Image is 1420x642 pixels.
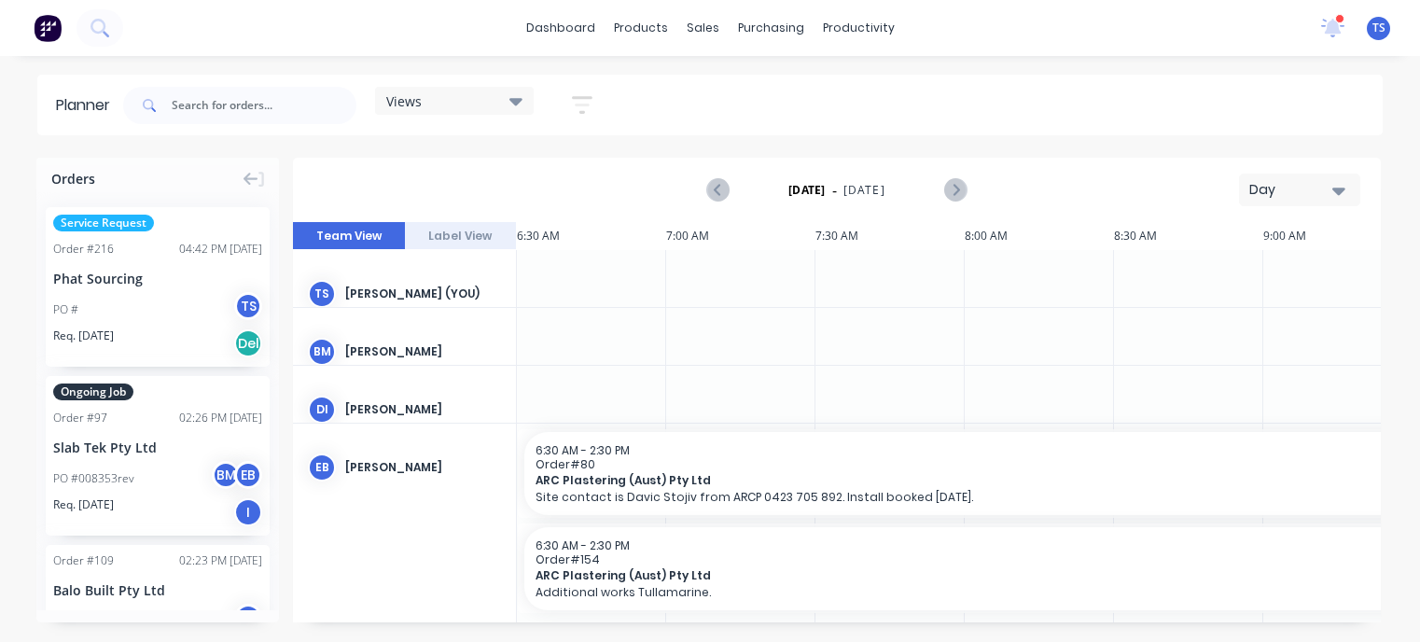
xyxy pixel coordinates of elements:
span: Views [386,91,422,111]
div: Order # 109 [53,552,114,569]
span: Service Request [53,215,154,231]
div: PO # [53,301,78,318]
div: Phat Sourcing [53,269,262,288]
img: Factory [34,14,62,42]
div: 02:26 PM [DATE] [179,410,262,426]
div: I [234,498,262,526]
div: 6:30 AM [517,222,666,250]
button: Day [1239,174,1360,206]
div: productivity [814,14,904,42]
span: [DATE] [843,182,885,199]
div: [PERSON_NAME] [345,401,501,418]
a: dashboard [517,14,605,42]
span: 6:30 AM - 2:30 PM [536,442,630,458]
div: Balo Built Pty Ltd [53,580,262,600]
button: Label View [405,222,517,250]
div: TS [234,292,262,320]
span: Req. [DATE] [53,496,114,513]
div: EB [234,461,262,489]
div: 9:00 AM [1263,222,1413,250]
div: 8:30 AM [1114,222,1263,250]
div: Order # 216 [53,241,114,258]
span: Orders [51,169,95,188]
button: Next page [944,178,966,202]
div: [PERSON_NAME] [345,459,501,476]
div: 7:00 AM [666,222,815,250]
div: 02:23 PM [DATE] [179,552,262,569]
div: BM [308,338,336,366]
div: TS [308,280,336,308]
strong: [DATE] [788,182,826,199]
input: Search for orders... [172,87,356,124]
div: [PERSON_NAME] (You) [345,286,501,302]
div: 8:00 AM [965,222,1114,250]
div: Planner [56,94,119,117]
span: - [832,179,837,202]
span: TS [1372,20,1385,36]
div: products [605,14,677,42]
div: DI [308,396,336,424]
div: Del [234,329,262,357]
div: purchasing [729,14,814,42]
div: Order # 97 [53,410,107,426]
div: Slab Tek Pty Ltd [53,438,262,457]
div: [PERSON_NAME] [345,343,501,360]
button: Team View [293,222,405,250]
div: 04:42 PM [DATE] [179,241,262,258]
div: BM [234,604,262,632]
div: BM [212,461,240,489]
div: 7:30 AM [815,222,965,250]
div: sales [677,14,729,42]
span: 6:30 AM - 2:30 PM [536,537,630,553]
span: Ongoing Job [53,384,133,400]
span: Req. [DATE] [53,328,114,344]
div: EB [308,454,336,481]
div: PO #008353rev [53,470,134,487]
button: Previous page [708,178,730,202]
div: Day [1249,180,1335,200]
